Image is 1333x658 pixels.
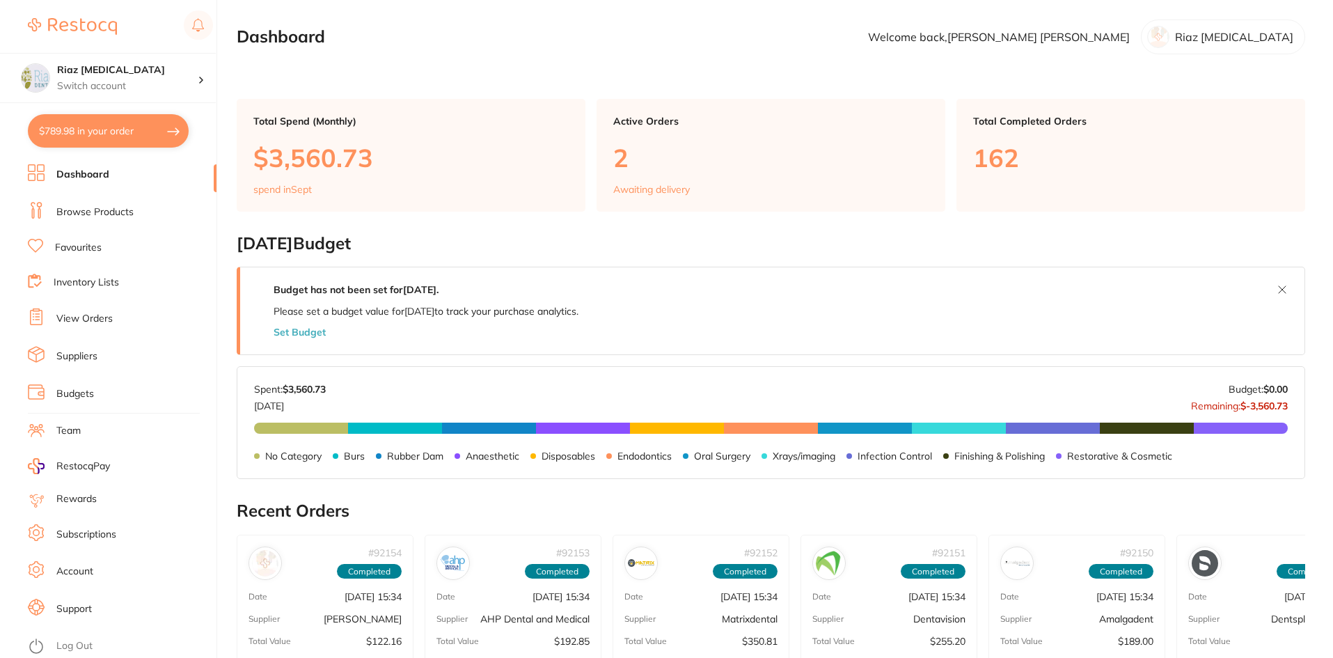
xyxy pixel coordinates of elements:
[613,184,690,195] p: Awaiting delivery
[973,116,1288,127] p: Total Completed Orders
[56,565,93,579] a: Account
[56,168,109,182] a: Dashboard
[249,592,267,602] p: Date
[283,383,326,395] strong: $3,560.73
[249,614,280,624] p: Supplier
[1089,564,1153,579] span: Completed
[28,636,212,658] button: Log Out
[533,591,590,602] p: [DATE] 15:34
[56,460,110,473] span: RestocqPay
[440,550,466,577] img: AHP Dental and Medical
[1188,614,1220,624] p: Supplier
[56,350,97,363] a: Suppliers
[28,114,189,148] button: $789.98 in your order
[480,613,590,625] p: AHP Dental and Medical
[56,492,97,506] a: Rewards
[237,99,585,212] a: Total Spend (Monthly)$3,560.73spend inSept
[436,614,468,624] p: Supplier
[466,451,519,462] p: Anaesthetic
[720,591,778,602] p: [DATE] 15:34
[624,592,643,602] p: Date
[722,613,778,625] p: Matrixdental
[1096,591,1153,602] p: [DATE] 15:34
[1188,636,1231,646] p: Total Value
[556,547,590,558] p: # 92153
[1188,592,1207,602] p: Date
[54,276,119,290] a: Inventory Lists
[28,18,117,35] img: Restocq Logo
[1118,636,1153,647] p: $189.00
[366,636,402,647] p: $122.16
[274,283,439,296] strong: Budget has not been set for [DATE] .
[253,116,569,127] p: Total Spend (Monthly)
[387,451,443,462] p: Rubber Dam
[1000,592,1019,602] p: Date
[1240,400,1288,412] strong: $-3,560.73
[613,143,929,172] p: 2
[337,564,402,579] span: Completed
[249,636,291,646] p: Total Value
[812,636,855,646] p: Total Value
[901,564,965,579] span: Completed
[345,591,402,602] p: [DATE] 15:34
[56,387,94,401] a: Budgets
[265,451,322,462] p: No Category
[274,306,578,317] p: Please set a budget value for [DATE] to track your purchase analytics.
[56,205,134,219] a: Browse Products
[1263,383,1288,395] strong: $0.00
[908,591,965,602] p: [DATE] 15:34
[436,636,479,646] p: Total Value
[913,613,965,625] p: Dentavision
[253,143,569,172] p: $3,560.73
[954,451,1045,462] p: Finishing & Polishing
[28,10,117,42] a: Restocq Logo
[1191,395,1288,412] p: Remaining:
[1000,636,1043,646] p: Total Value
[237,27,325,47] h2: Dashboard
[22,64,49,92] img: Riaz Dental Surgery
[237,234,1305,253] h2: [DATE] Budget
[613,116,929,127] p: Active Orders
[1175,31,1293,43] p: Riaz [MEDICAL_DATA]
[542,451,595,462] p: Disposables
[1067,451,1172,462] p: Restorative & Cosmetic
[525,564,590,579] span: Completed
[237,501,1305,521] h2: Recent Orders
[773,451,835,462] p: Xrays/imaging
[812,614,844,624] p: Supplier
[617,451,672,462] p: Endodontics
[436,592,455,602] p: Date
[713,564,778,579] span: Completed
[624,636,667,646] p: Total Value
[57,79,198,93] p: Switch account
[324,613,402,625] p: [PERSON_NAME]
[56,528,116,542] a: Subscriptions
[1004,550,1030,577] img: Amalgadent
[57,63,198,77] h4: Riaz Dental Surgery
[597,99,945,212] a: Active Orders2Awaiting delivery
[744,547,778,558] p: # 92152
[344,451,365,462] p: Burs
[56,312,113,326] a: View Orders
[56,639,93,653] a: Log Out
[694,451,750,462] p: Oral Surgery
[930,636,965,647] p: $255.20
[624,614,656,624] p: Supplier
[956,99,1305,212] a: Total Completed Orders162
[254,384,326,395] p: Spent:
[55,241,102,255] a: Favourites
[628,550,654,577] img: Matrixdental
[252,550,278,577] img: Adam Dental
[973,143,1288,172] p: 162
[816,550,842,577] img: Dentavision
[56,602,92,616] a: Support
[28,458,45,474] img: RestocqPay
[28,458,110,474] a: RestocqPay
[1099,613,1153,625] p: Amalgadent
[1000,614,1032,624] p: Supplier
[274,327,326,338] button: Set Budget
[932,547,965,558] p: # 92151
[254,395,326,412] p: [DATE]
[253,184,312,195] p: spend in Sept
[812,592,831,602] p: Date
